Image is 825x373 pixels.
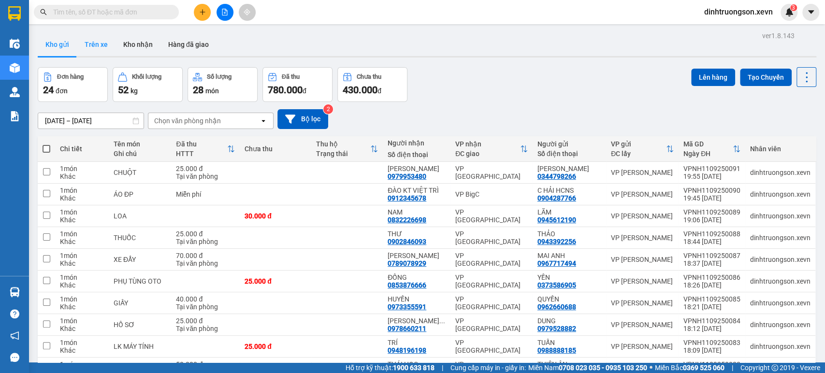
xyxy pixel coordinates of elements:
span: file-add [221,9,228,15]
img: logo-vxr [8,6,21,21]
div: VP [GEOGRAPHIC_DATA] [455,273,528,289]
div: 1 món [60,317,104,325]
span: 430.000 [343,84,377,96]
span: search [40,9,47,15]
span: message [10,353,19,362]
strong: 1900 633 818 [393,364,434,372]
div: 70.000 đ [176,252,235,259]
div: LK MÁY TÍNH [114,343,166,350]
button: Tạo Chuyến [740,69,792,86]
sup: 3 [790,4,797,11]
span: dinhtruongson.xevn [696,6,781,18]
div: VP [GEOGRAPHIC_DATA] [455,230,528,245]
div: 25.000 đ [176,165,235,172]
div: Khác [60,281,104,289]
div: C HẢI HCNS [537,186,601,194]
div: ĐÀO KT VIỆT TRÌ [388,186,446,194]
div: 0948196198 [388,346,426,354]
div: dinhtruongson.xevn [750,343,811,350]
div: 0373586905 [537,281,576,289]
span: aim [244,9,250,15]
div: Tại văn phòng [176,259,235,267]
div: 25.000 đ [245,277,306,285]
strong: 0369 525 060 [683,364,724,372]
button: Kho gửi [38,33,77,56]
button: Đã thu780.000đ [262,67,333,102]
div: Mã GD [683,140,733,148]
span: đ [377,87,381,95]
div: VPNH1109250090 [683,186,740,194]
div: Tên món [114,140,166,148]
div: VP [GEOGRAPHIC_DATA] [455,295,528,311]
span: 52 [118,84,129,96]
div: CHUỘT [114,169,166,176]
div: dinhtruongson.xevn [750,277,811,285]
div: 19:06 [DATE] [683,216,740,224]
span: notification [10,331,19,340]
div: 0962660688 [537,303,576,311]
div: 50.000 đ [176,360,235,368]
div: NAM [388,208,446,216]
span: question-circle [10,309,19,318]
div: PHAN THỊ VY [388,252,446,259]
svg: open [260,117,267,125]
div: 0978660211 [388,325,426,332]
img: icon-new-feature [785,8,794,16]
div: VP BigC [455,190,528,198]
div: THUỐC [114,234,166,242]
div: HTTT [176,150,227,158]
div: VP [PERSON_NAME] [611,321,674,329]
div: Ngày ĐH [683,150,733,158]
div: THIÊN ÂN [537,360,601,368]
div: Ghi chú [114,150,166,158]
div: 18:37 [DATE] [683,259,740,267]
div: Đã thu [282,73,300,80]
div: Chưa thu [245,145,306,153]
img: warehouse-icon [10,87,20,97]
button: Khối lượng52kg [113,67,183,102]
span: 28 [193,84,203,96]
span: 780.000 [268,84,303,96]
div: Số lượng [207,73,232,80]
div: VP [PERSON_NAME] [611,212,674,220]
input: Tìm tên, số ĐT hoặc mã đơn [53,7,167,17]
th: Toggle SortBy [311,136,383,162]
div: 1 món [60,295,104,303]
div: 25.000 đ [176,317,235,325]
div: VP [PERSON_NAME] [611,234,674,242]
div: 0979528882 [537,325,576,332]
div: 1 món [60,186,104,194]
div: VPNH1109250089 [683,208,740,216]
div: 18:09 [DATE] [683,346,740,354]
span: copyright [771,364,778,371]
div: 18:21 [DATE] [683,303,740,311]
div: 0902846093 [388,238,426,245]
div: Tại văn phòng [176,238,235,245]
div: 1 món [60,252,104,259]
div: VPNH1109250088 [683,230,740,238]
div: 0789078929 [388,259,426,267]
div: Nhân viên [750,145,811,153]
button: Số lượng28món [188,67,258,102]
div: 25.000 đ [245,343,306,350]
div: ĐC lấy [611,150,666,158]
div: 19:55 [DATE] [683,172,740,180]
div: 0945612190 [537,216,576,224]
button: plus [194,4,211,21]
div: ÁO ĐP [114,190,166,198]
span: đơn [56,87,68,95]
div: XE ĐẨY [114,256,166,263]
div: Trạng thái [316,150,370,158]
div: Tại văn phòng [176,325,235,332]
div: MAI ANH [537,252,601,259]
div: Tại văn phòng [176,172,235,180]
div: VPNH1109250082 [683,360,740,368]
div: YẾN [537,273,601,281]
span: plus [199,9,206,15]
img: warehouse-icon [10,287,20,297]
div: VP [GEOGRAPHIC_DATA] [455,339,528,354]
div: VPNH1109250086 [683,273,740,281]
div: 0832226698 [388,216,426,224]
div: Khác [60,194,104,202]
span: | [732,362,733,373]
